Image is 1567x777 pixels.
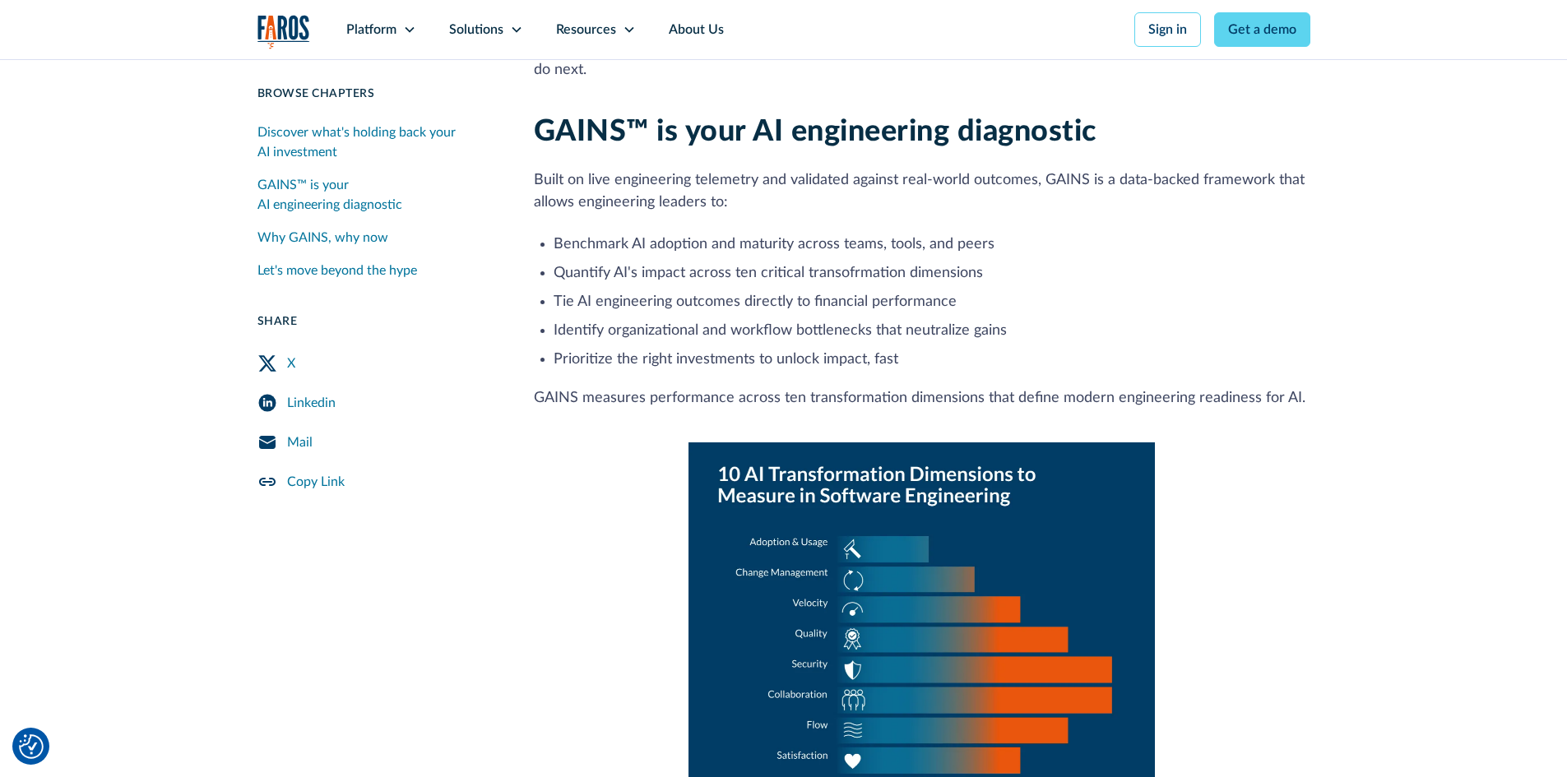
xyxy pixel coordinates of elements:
[257,86,494,103] div: Browse Chapters
[257,423,494,462] a: Mail Share
[554,262,1310,284] li: Quantify AI's impact across ten critical transofrmation dimensions
[534,169,1310,214] p: Built on live engineering telemetry and validated against real-world outcomes, GAINS is a data-ba...
[257,261,417,280] div: Let's move beyond the hype
[287,393,336,413] div: Linkedin
[257,254,494,287] a: Let's move beyond the hype
[257,175,494,215] div: GAINS™ is your AI engineering diagnostic
[534,114,1310,150] h2: GAINS™ is your AI engineering diagnostic
[1214,12,1310,47] a: Get a demo
[554,234,1310,256] li: Benchmark AI adoption and maturity across teams, tools, and peers
[257,383,494,423] a: LinkedIn Share
[554,320,1310,342] li: Identify organizational and workflow bottlenecks that neutralize gains
[346,20,396,39] div: Platform
[19,734,44,759] button: Cookie Settings
[257,462,494,502] a: Copy Link
[554,349,1310,371] li: Prioritize the right investments to unlock impact, fast
[287,432,313,452] div: Mail
[556,20,616,39] div: Resources
[257,123,494,162] div: Discover what's holding back your AI investment
[257,15,310,49] a: home
[257,15,310,49] img: Logo of the analytics and reporting company Faros.
[287,472,345,492] div: Copy Link
[554,291,1310,313] li: Tie AI engineering outcomes directly to financial performance
[534,387,1310,409] p: GAINS measures performance across ten transformation dimensions that define modern engineering re...
[257,344,494,383] a: Twitter Share
[1134,12,1201,47] a: Sign in
[257,313,494,331] div: Share
[257,228,388,247] div: Why GAINS, why now
[257,221,494,254] a: Why GAINS, why now
[287,354,295,373] div: X
[257,116,494,169] a: Discover what's holding back your AI investment
[257,169,494,221] a: GAINS™ is your AI engineering diagnostic
[19,734,44,759] img: Revisit consent button
[449,20,503,39] div: Solutions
